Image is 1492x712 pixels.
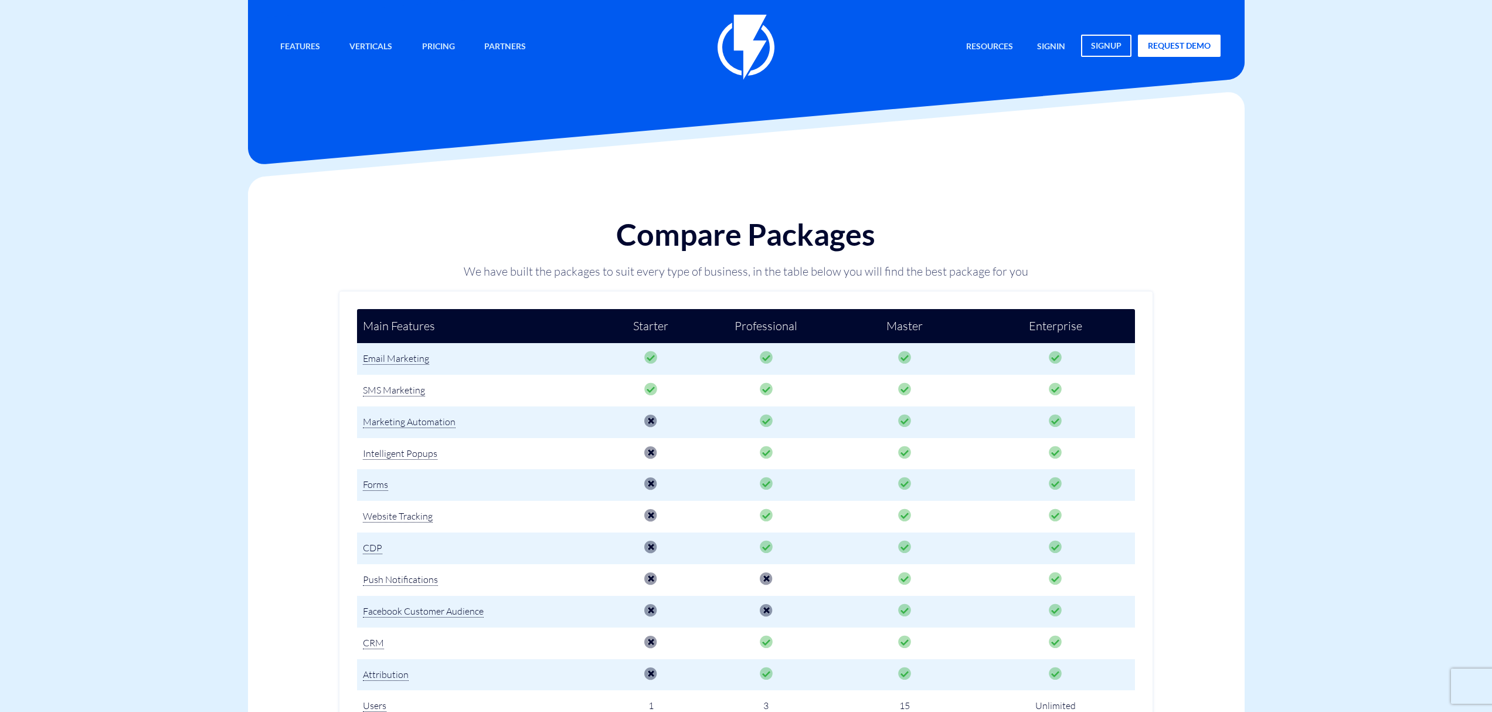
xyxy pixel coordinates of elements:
[699,309,834,344] td: Professional
[1138,35,1221,57] a: request demo
[363,574,438,586] span: Push Notifications
[363,542,382,554] span: CDP
[363,447,437,460] span: Intelligent Popups
[1081,35,1131,57] a: signup
[363,479,388,491] span: Forms
[603,309,699,344] td: Starter
[475,35,535,60] a: Partners
[363,605,484,618] span: Facebook Customer Audience
[363,510,433,523] span: Website Tracking
[363,416,456,428] span: Marketing Automation
[363,352,429,365] span: Email Marketing
[357,309,603,344] td: Main Features
[1028,35,1074,60] a: signin
[363,637,384,649] span: CRM
[363,700,386,712] span: Users
[413,35,464,60] a: Pricing
[429,263,1063,280] p: We have built the packages to suit every type of business, in the table below you will find the b...
[363,384,425,396] span: SMS Marketing
[429,218,1063,251] h1: Compare Packages
[341,35,401,60] a: Verticals
[976,309,1135,344] td: Enterprise
[271,35,329,60] a: Features
[957,35,1022,60] a: Resources
[834,309,976,344] td: Master
[363,669,409,681] span: Attribution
